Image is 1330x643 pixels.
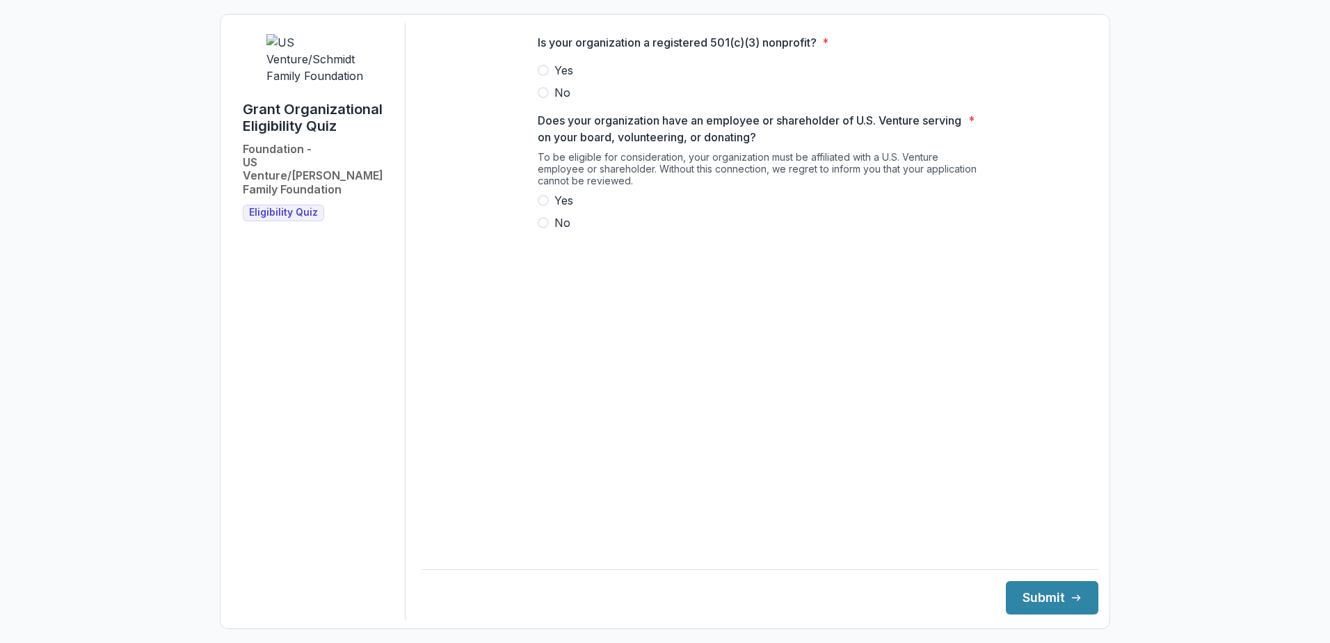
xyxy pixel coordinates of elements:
[243,101,394,134] h1: Grant Organizational Eligibility Quiz
[243,143,394,196] h2: Foundation - US Venture/[PERSON_NAME] Family Foundation
[249,207,318,219] span: Eligibility Quiz
[538,112,963,145] p: Does your organization have an employee or shareholder of U.S. Venture serving on your board, vol...
[554,62,573,79] span: Yes
[554,214,570,231] span: No
[538,151,983,192] div: To be eligible for consideration, your organization must be affiliated with a U.S. Venture employ...
[1006,581,1098,614] button: Submit
[554,84,570,101] span: No
[538,34,817,51] p: Is your organization a registered 501(c)(3) nonprofit?
[266,34,371,84] img: US Venture/Schmidt Family Foundation
[554,192,573,209] span: Yes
